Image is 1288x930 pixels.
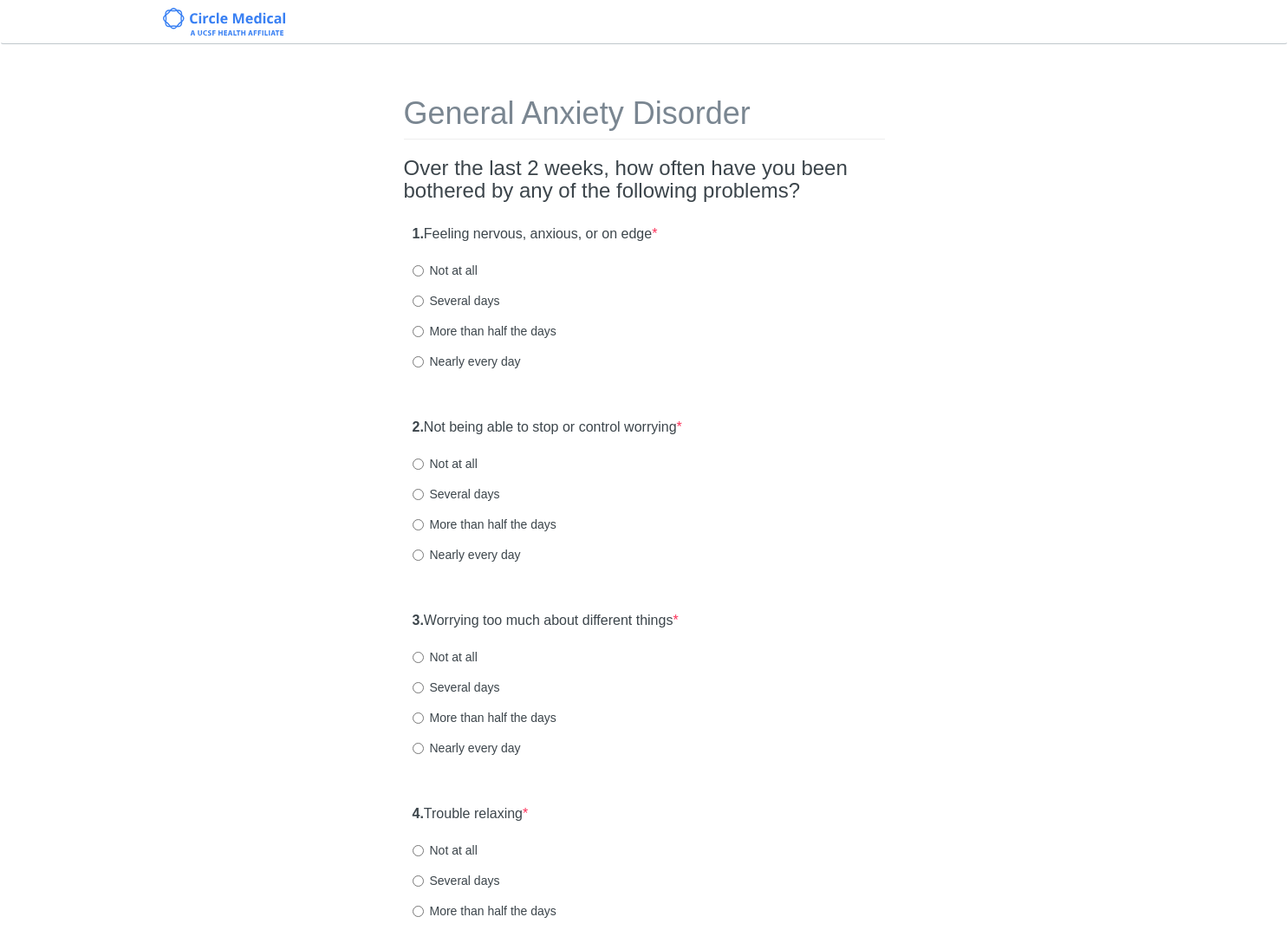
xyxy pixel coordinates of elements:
label: Nearly every day [413,546,521,563]
label: Not being able to stop or control worrying [413,418,682,438]
label: Not at all [413,262,478,279]
input: Not at all [413,845,424,856]
label: Feeling nervous, anxious, or on edge [413,224,658,244]
strong: 2. [413,419,424,434]
input: More than half the days [413,326,424,337]
input: Not at all [413,265,424,276]
input: More than half the days [413,519,424,530]
label: Several days [413,292,500,309]
label: More than half the days [413,322,556,340]
img: Circle Medical Logo [163,8,285,36]
h2: Over the last 2 weeks, how often have you been bothered by any of the following problems? [404,157,885,203]
input: More than half the days [413,712,424,724]
input: Nearly every day [413,550,424,561]
input: Not at all [413,652,424,663]
input: Several days [413,682,424,693]
input: Nearly every day [413,743,424,754]
label: Several days [413,679,500,696]
label: Not at all [413,648,478,666]
label: More than half the days [413,709,556,726]
strong: 3. [413,613,424,628]
label: Several days [413,485,500,503]
input: More than half the days [413,906,424,917]
label: More than half the days [413,902,556,920]
strong: 1. [413,226,424,241]
label: Not at all [413,842,478,859]
label: Nearly every day [413,739,521,757]
label: Nearly every day [413,353,521,370]
h1: General Anxiety Disorder [404,96,885,140]
label: Several days [413,872,500,889]
input: Several days [413,489,424,500]
label: Worrying too much about different things [413,611,679,631]
input: Several days [413,296,424,307]
label: Not at all [413,455,478,472]
label: Trouble relaxing [413,804,529,824]
input: Several days [413,875,424,887]
input: Not at all [413,458,424,470]
label: More than half the days [413,516,556,533]
input: Nearly every day [413,356,424,367]
strong: 4. [413,806,424,821]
